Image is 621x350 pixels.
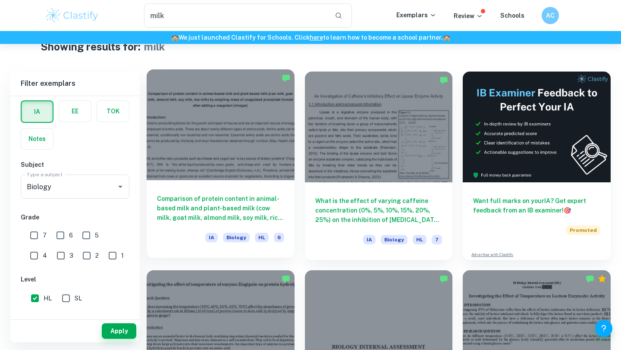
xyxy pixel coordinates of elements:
[69,231,73,240] span: 6
[315,196,442,225] h6: What is the effect of varying caffeine concentration (0%, 5%, 10%, 15%, 20%, 25%) on the inhibiti...
[274,233,284,242] span: 6
[121,251,124,260] span: 1
[282,74,290,82] img: Marked
[439,275,448,283] img: Marked
[432,235,442,244] span: 7
[10,72,140,96] h6: Filter exemplars
[114,181,126,193] button: Open
[21,212,129,222] h6: Grade
[546,11,555,20] h6: AC
[595,320,612,337] button: Help and Feedback
[69,251,73,260] span: 3
[598,275,606,283] div: Premium
[223,233,250,242] span: Biology
[454,11,483,21] p: Review
[443,34,450,41] span: 🏫
[205,233,218,242] span: IA
[305,72,453,260] a: What is the effect of varying caffeine concentration (0%, 5%, 10%, 15%, 20%, 25%) on the inhibiti...
[144,3,328,28] input: Search for any exemplars...
[381,235,408,244] span: Biology
[21,128,53,149] button: Notes
[413,235,427,244] span: HL
[95,251,99,260] span: 2
[473,196,600,215] h6: Want full marks on your IA ? Get expert feedback from an IB examiner!
[75,294,82,303] span: SL
[396,10,436,20] p: Exemplars
[44,294,52,303] span: HL
[255,233,269,242] span: HL
[27,171,63,178] label: Type a subject
[45,7,100,24] img: Clastify logo
[97,101,129,122] button: TOK
[102,323,136,339] button: Apply
[21,275,129,284] h6: Level
[41,39,141,54] h1: Showing results for:
[59,101,91,122] button: EE
[500,12,524,19] a: Schools
[43,251,47,260] span: 4
[564,207,571,214] span: 🎯
[463,72,611,182] img: Thumbnail
[147,72,295,260] a: Comparison of protein content in animal-based milk and plant-based milk (cow milk, goat milk, alm...
[439,76,448,84] img: Marked
[310,34,323,41] a: here
[157,194,284,222] h6: Comparison of protein content in animal-based milk and plant-based milk (cow milk, goat milk, alm...
[171,34,179,41] span: 🏫
[2,33,619,42] h6: We just launched Clastify for Schools. Click to learn how to become a school partner.
[282,275,290,283] img: Marked
[363,235,376,244] span: IA
[22,101,53,122] button: IA
[586,275,594,283] img: Marked
[566,225,600,235] span: Promoted
[95,231,99,240] span: 5
[43,231,47,240] span: 7
[471,252,513,258] a: Advertise with Clastify
[463,72,611,260] a: Want full marks on yourIA? Get expert feedback from an IB examiner!PromotedAdvertise with Clastify
[144,39,165,54] h1: milk
[542,7,559,24] button: AC
[21,160,129,169] h6: Subject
